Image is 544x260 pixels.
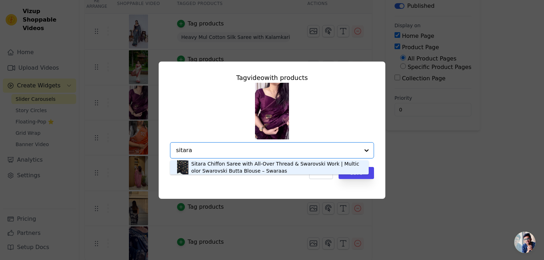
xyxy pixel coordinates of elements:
[255,83,289,139] img: tn-fadc2647972d4efdae133f4131ba64ea.png
[514,232,535,253] a: Open chat
[177,160,188,174] img: product thumbnail
[191,160,362,174] div: Sitara Chiffon Saree with All-Over Thread & Swarovski Work | Multicolor Swarovski Butta Blouse – ...
[170,73,374,83] div: Tag video with products
[176,146,359,155] input: Search by product title or paste product URL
